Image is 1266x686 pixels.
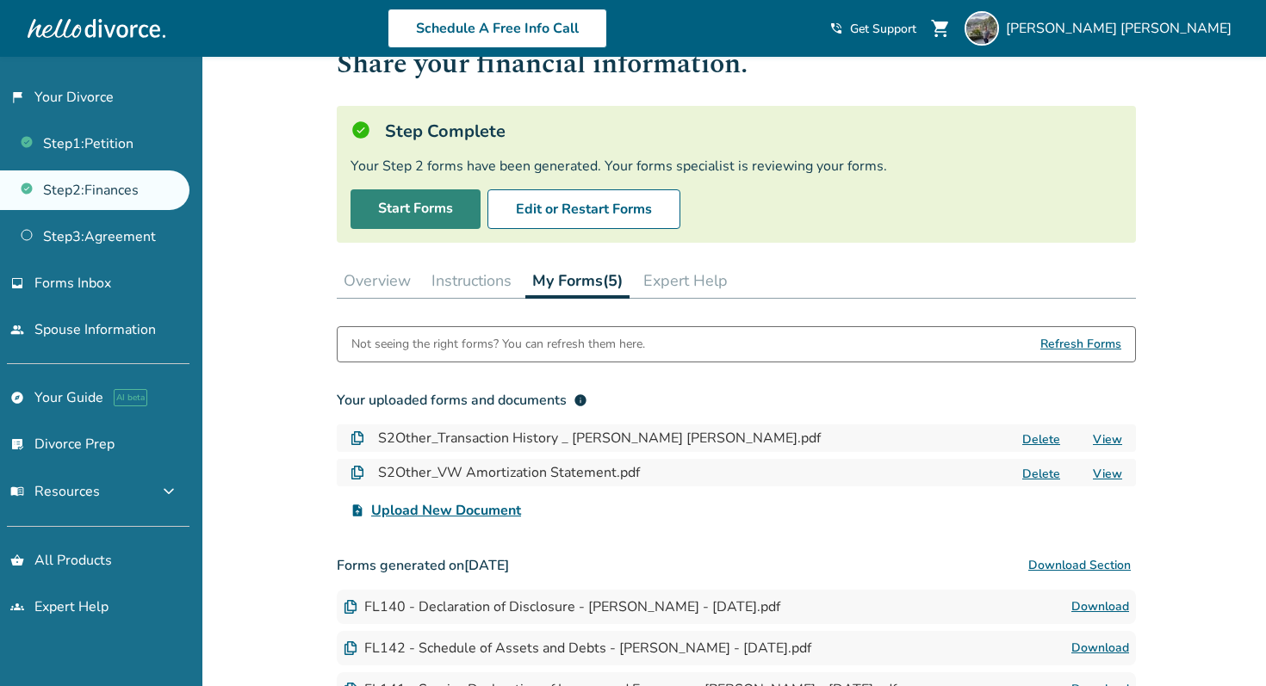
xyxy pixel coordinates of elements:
button: Overview [337,263,418,298]
span: groups [10,600,24,614]
button: Delete [1017,430,1065,448]
h3: Forms generated on [DATE] [337,548,1136,583]
button: Instructions [425,263,518,298]
a: Download [1071,596,1129,617]
span: [PERSON_NAME] [PERSON_NAME] [1006,19,1238,38]
span: shopping_basket [10,553,24,567]
div: Your uploaded forms and documents [337,390,587,411]
button: Edit or Restart Forms [487,189,680,229]
h4: S2Other_VW Amortization Statement.pdf [378,462,640,483]
h4: S2Other_Transaction History _ [PERSON_NAME] [PERSON_NAME].pdf [378,428,821,448]
iframe: Chat Widget [1180,603,1266,686]
span: Upload New Document [371,500,521,521]
img: Document [351,431,364,445]
div: Not seeing the right forms? You can refresh them here. [351,327,645,362]
img: Document [351,466,364,479]
img: Document [344,641,357,655]
a: Start Forms [351,189,481,229]
span: list_alt_check [10,437,24,451]
span: Forms Inbox [34,274,111,293]
span: people [10,323,24,337]
span: info [574,393,587,407]
span: Get Support [850,21,916,37]
span: phone_in_talk [829,22,843,35]
h1: Share your financial information. [337,43,1136,85]
button: Expert Help [636,263,735,298]
span: AI beta [114,389,147,406]
span: explore [10,391,24,405]
h5: Step Complete [385,120,506,143]
img: Joseph Dimick [965,11,999,46]
img: Document [344,600,357,614]
button: Download Section [1023,548,1136,583]
a: phone_in_talkGet Support [829,21,916,37]
a: Download [1071,638,1129,658]
a: Schedule A Free Info Call [388,9,607,48]
button: My Forms(5) [525,263,630,299]
button: Delete [1017,465,1065,483]
span: Resources [10,482,100,501]
span: flag_2 [10,90,24,104]
div: Your Step 2 forms have been generated. Your forms specialist is reviewing your forms. [351,157,1122,176]
span: expand_more [158,481,179,502]
a: View [1093,431,1122,448]
span: menu_book [10,485,24,498]
a: View [1093,466,1122,482]
span: upload_file [351,504,364,517]
span: Refresh Forms [1040,327,1121,362]
div: FL140 - Declaration of Disclosure - [PERSON_NAME] - [DATE].pdf [344,597,780,616]
span: inbox [10,276,24,290]
span: shopping_cart [930,18,951,39]
div: FL142 - Schedule of Assets and Debts - [PERSON_NAME] - [DATE].pdf [344,639,811,658]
